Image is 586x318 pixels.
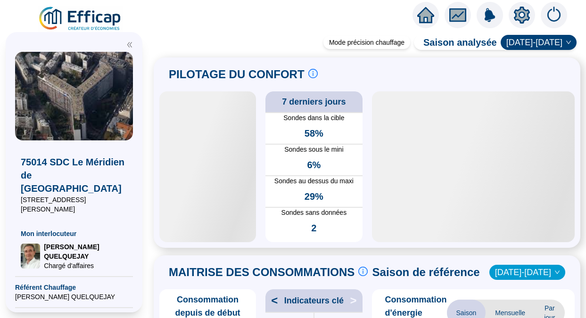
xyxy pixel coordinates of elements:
[305,127,323,140] span: 58%
[265,113,362,123] span: Sondes dans la cible
[44,242,127,261] span: [PERSON_NAME] QUELQUEJAY
[307,158,321,171] span: 6%
[513,7,530,24] span: setting
[169,265,355,280] span: MAITRISE DES CONSOMMATIONS
[21,195,127,214] span: [STREET_ADDRESS][PERSON_NAME]
[265,208,362,218] span: Sondes sans données
[265,176,362,186] span: Sondes au dessus du maxi
[44,261,127,270] span: Chargé d'affaires
[358,267,368,276] span: info-circle
[15,292,133,302] span: [PERSON_NAME] QUELQUEJAY
[554,269,560,275] span: down
[308,69,318,78] span: info-circle
[21,229,127,238] span: Mon interlocuteur
[15,283,133,292] span: Référent Chauffage
[495,265,560,279] span: 2016-2017
[21,155,127,195] span: 75014 SDC Le Méridien de [GEOGRAPHIC_DATA]
[169,67,305,82] span: PILOTAGE DU CONFORT
[284,294,344,307] span: Indicateurs clé
[282,95,346,108] span: 7 derniers jours
[265,293,278,308] span: <
[477,2,503,28] img: alerts
[506,35,571,49] span: 2025-2026
[449,7,466,24] span: fund
[541,2,567,28] img: alerts
[265,145,362,155] span: Sondes sous le mini
[417,7,434,24] span: home
[38,6,123,32] img: efficap energie logo
[372,265,480,280] span: Saison de référence
[350,293,362,308] span: >
[21,244,40,268] img: Chargé d'affaires
[311,221,316,235] span: 2
[305,190,323,203] span: 29%
[566,40,571,45] span: down
[126,41,133,48] span: double-left
[323,36,410,49] div: Mode précision chauffage
[414,36,497,49] span: Saison analysée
